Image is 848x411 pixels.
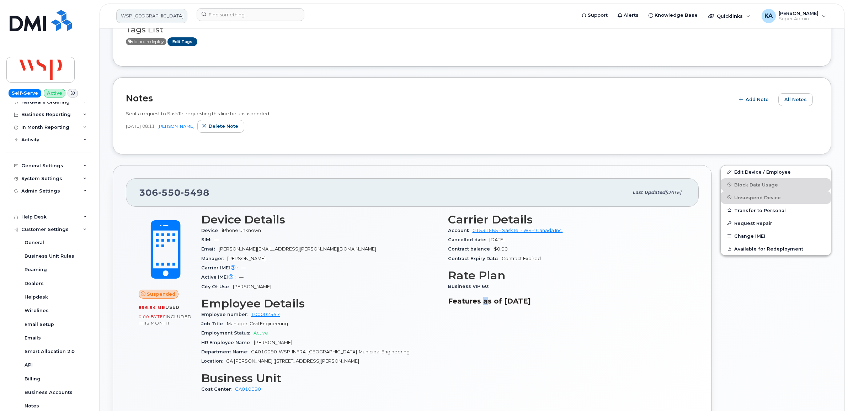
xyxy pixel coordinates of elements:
[197,120,244,133] button: Delete note
[448,213,686,226] h3: Carrier Details
[494,246,508,252] span: $0.00
[201,312,251,317] span: Employee number
[655,12,698,19] span: Knowledge Base
[201,284,233,289] span: City Of Use
[734,93,775,106] button: Add Note
[746,96,769,103] span: Add Note
[778,93,813,106] button: All Notes
[165,305,180,310] span: used
[757,9,831,23] div: Karla Adams
[721,217,831,230] button: Request Repair
[201,237,214,242] span: SIM
[201,297,439,310] h3: Employee Details
[779,10,818,16] span: [PERSON_NAME]
[219,246,376,252] span: [PERSON_NAME][EMAIL_ADDRESS][PERSON_NAME][DOMAIN_NAME]
[209,123,238,130] span: Delete note
[779,16,818,22] span: Super Admin
[201,386,235,392] span: Cost Center
[139,314,192,326] span: included this month
[734,195,781,200] span: Unsuspend Device
[473,228,563,233] a: 01531665 - SaskTel - WSP Canada Inc.
[139,187,209,198] span: 306
[201,358,226,364] span: Location
[201,256,227,261] span: Manager
[254,340,292,345] span: [PERSON_NAME]
[147,291,175,297] span: Suspended
[721,178,831,191] button: Block Data Usage
[126,25,818,34] h3: Tags List
[448,284,492,289] span: Business VIP 60
[613,8,644,22] a: Alerts
[241,265,246,270] span: —
[214,237,219,242] span: —
[624,12,639,19] span: Alerts
[239,274,244,280] span: —
[251,312,280,317] a: 100002557
[201,274,239,280] span: Active IMEI
[126,93,731,104] h2: Notes
[703,9,755,23] div: Quicklinks
[201,213,439,226] h3: Device Details
[222,228,261,233] span: iPhone Unknown
[227,321,288,326] span: Manager, Civil Engineering
[721,242,831,255] button: Available for Redeployment
[254,330,268,336] span: Active
[734,246,803,252] span: Available for Redeployment
[139,305,165,310] span: 896.94 MB
[142,123,155,129] span: 08:11
[251,349,410,354] span: CA010090-WSP-INFRA-[GEOGRAPHIC_DATA]-Municipal Engineering
[448,269,686,282] h3: Rate Plan
[489,237,505,242] span: [DATE]
[502,256,541,261] span: Contract Expired
[126,38,166,45] span: Active
[201,321,227,326] span: Job Title
[201,349,251,354] span: Department Name
[448,256,502,261] span: Contract Expiry Date
[644,8,703,22] a: Knowledge Base
[126,111,269,116] span: Sent a request to SaskTel requesting this line be unsuspended
[721,165,831,178] a: Edit Device / Employee
[201,228,222,233] span: Device
[158,187,181,198] span: 550
[448,228,473,233] span: Account
[721,204,831,217] button: Transfer to Personal
[126,123,141,129] span: [DATE]
[226,358,359,364] span: CA [PERSON_NAME] ([STREET_ADDRESS][PERSON_NAME]
[448,237,489,242] span: Cancelled date
[588,12,608,19] span: Support
[665,190,681,195] span: [DATE]
[633,190,665,195] span: Last updated
[139,314,166,319] span: 0.00 Bytes
[235,386,261,392] a: CA010090
[201,372,439,385] h3: Business Unit
[448,246,494,252] span: Contract balance
[721,191,831,204] button: Unsuspend Device
[181,187,209,198] span: 5498
[577,8,613,22] a: Support
[721,230,831,242] button: Change IMEI
[764,12,773,20] span: KA
[201,330,254,336] span: Employment Status
[167,37,197,46] a: Edit Tags
[784,96,807,103] span: All Notes
[158,123,194,129] a: [PERSON_NAME]
[227,256,266,261] span: [PERSON_NAME]
[448,297,686,305] h3: Features as of [DATE]
[233,284,271,289] span: [PERSON_NAME]
[201,340,254,345] span: HR Employee Name
[116,9,187,23] a: WSP Canada
[201,265,241,270] span: Carrier IMEI
[197,8,304,21] input: Find something...
[201,246,219,252] span: Email
[717,13,743,19] span: Quicklinks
